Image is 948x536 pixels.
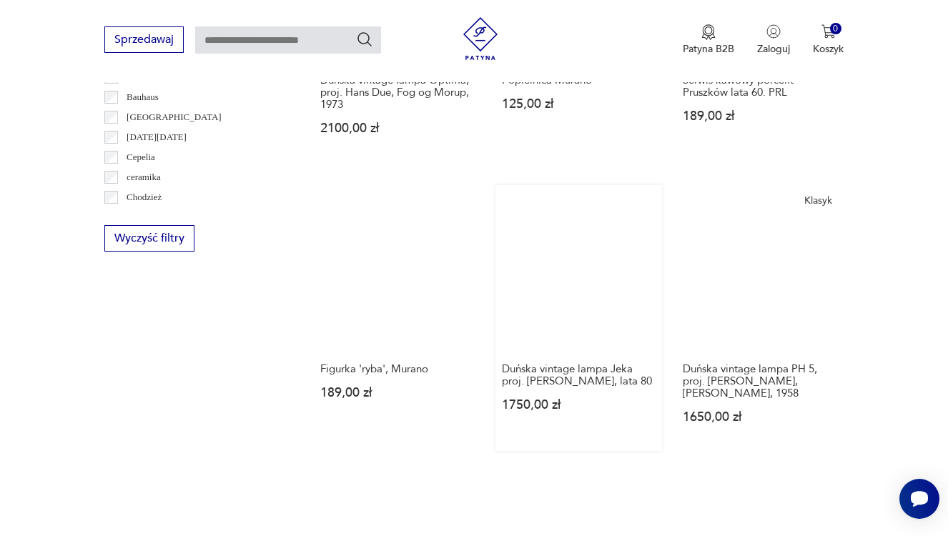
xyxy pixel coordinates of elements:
[757,24,790,56] button: Zaloguj
[502,399,656,411] p: 1750,00 zł
[314,185,481,452] a: Figurka 'ryba', MuranoFigurka 'ryba', Murano189,00 zł
[683,411,837,423] p: 1650,00 zł
[127,109,222,125] p: [GEOGRAPHIC_DATA]
[127,169,161,185] p: ceramika
[127,209,161,225] p: Ćmielów
[683,110,837,122] p: 189,00 zł
[502,74,656,86] h3: Popielnica Murano
[683,24,734,56] button: Patyna B2B
[104,225,194,252] button: Wyczyść filtry
[683,42,734,56] p: Patyna B2B
[766,24,781,39] img: Ikonka użytkownika
[104,36,184,46] a: Sprzedawaj
[821,24,836,39] img: Ikona koszyka
[320,387,475,399] p: 189,00 zł
[676,185,844,452] a: KlasykDuńska vintage lampa PH 5, proj. Poul Henningsen, Louis Poulsen, 1958Duńska vintage lampa P...
[757,42,790,56] p: Zaloguj
[127,129,187,145] p: [DATE][DATE]
[320,363,475,375] h3: Figurka 'ryba', Murano
[127,149,155,165] p: Cepelia
[813,24,844,56] button: 0Koszyk
[320,74,475,111] h3: Duńska vintage lampa Optima, proj. Hans Due, Fog og Morup, 1973
[683,24,734,56] a: Ikona medaluPatyna B2B
[899,479,939,519] iframe: Smartsupp widget button
[356,31,373,48] button: Szukaj
[502,98,656,110] p: 125,00 zł
[127,189,162,205] p: Chodzież
[104,26,184,53] button: Sprzedawaj
[683,74,837,99] h3: Serwis kawowy porcelit Pruszków lata 60. PRL
[495,185,663,452] a: Duńska vintage lampa Jeka proj. Kurt Wiborg, lata 80Duńska vintage lampa Jeka proj. [PERSON_NAME]...
[813,42,844,56] p: Koszyk
[127,89,159,105] p: Bauhaus
[830,23,842,35] div: 0
[320,122,475,134] p: 2100,00 zł
[502,363,656,387] h3: Duńska vintage lampa Jeka proj. [PERSON_NAME], lata 80
[683,363,837,399] h3: Duńska vintage lampa PH 5, proj. [PERSON_NAME], [PERSON_NAME], 1958
[701,24,716,40] img: Ikona medalu
[459,17,502,60] img: Patyna - sklep z meblami i dekoracjami vintage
